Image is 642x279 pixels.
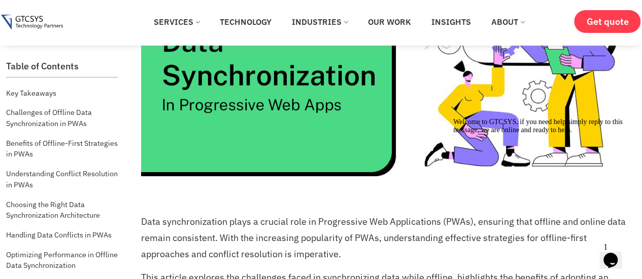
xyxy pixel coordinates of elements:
h2: Table of Contents [6,61,118,72]
iframe: chat widget [449,114,632,233]
span: Get quote [586,16,628,27]
a: Technology [212,11,279,33]
a: Our Work [360,11,419,33]
a: Optimizing Performance in Offline Data Synchronization [6,247,118,273]
iframe: chat widget [599,238,632,269]
div: Welcome to GTCSYS, if you need help simply reply to this message, we are online and ready to help. [4,4,187,20]
a: Handling Data Conflicts in PWAs [6,227,112,243]
a: About [484,11,532,33]
a: Choosing the Right Data Synchronization Architecture [6,196,118,223]
a: Get quote [574,10,640,33]
img: Gtcsys logo [1,15,62,30]
a: Insights [424,11,479,33]
a: Services [146,11,207,33]
a: Challenges of Offline Data Synchronization in PWAs [6,104,118,131]
a: Understanding Conflict Resolution in PWAs [6,166,118,192]
a: Industries [284,11,355,33]
a: Key Takeaways [6,85,56,101]
span: Welcome to GTCSYS, if you need help simply reply to this message, we are online and ready to help. [4,4,174,20]
a: Benefits of Offline-First Strategies in PWAs [6,135,118,162]
p: Data synchronization plays a crucial role in Progressive Web Applications (PWAs), ensuring that o... [141,214,633,262]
